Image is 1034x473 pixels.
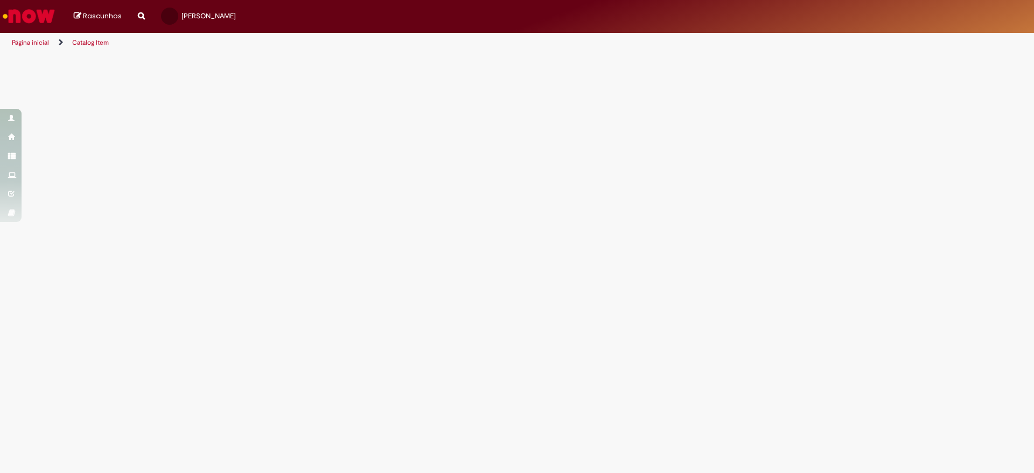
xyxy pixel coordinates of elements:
span: Rascunhos [83,11,122,21]
span: [PERSON_NAME] [181,11,236,20]
ul: Trilhas de página [8,33,681,53]
a: Catalog Item [72,38,109,47]
a: Rascunhos [74,11,122,22]
a: Página inicial [12,38,49,47]
img: ServiceNow [1,5,57,27]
